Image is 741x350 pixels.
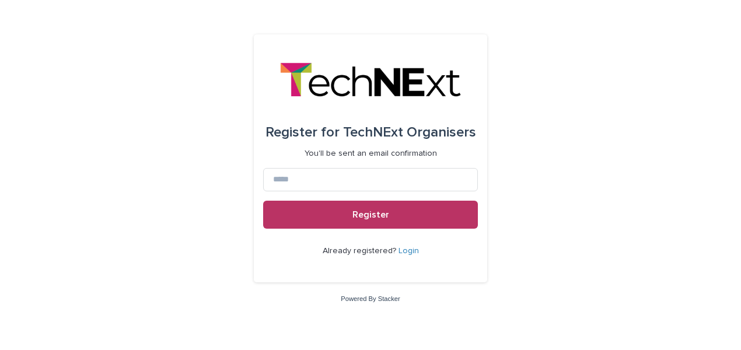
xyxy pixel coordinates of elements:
img: ocWxdd42RjmbZn3jARd0 [280,62,460,97]
span: Register [352,210,389,219]
div: TechNExt Organisers [265,116,476,149]
a: Login [399,247,419,255]
a: Powered By Stacker [341,295,400,302]
p: You'll be sent an email confirmation [305,149,437,159]
button: Register [263,201,478,229]
span: Register for [265,125,340,139]
span: Already registered? [323,247,399,255]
